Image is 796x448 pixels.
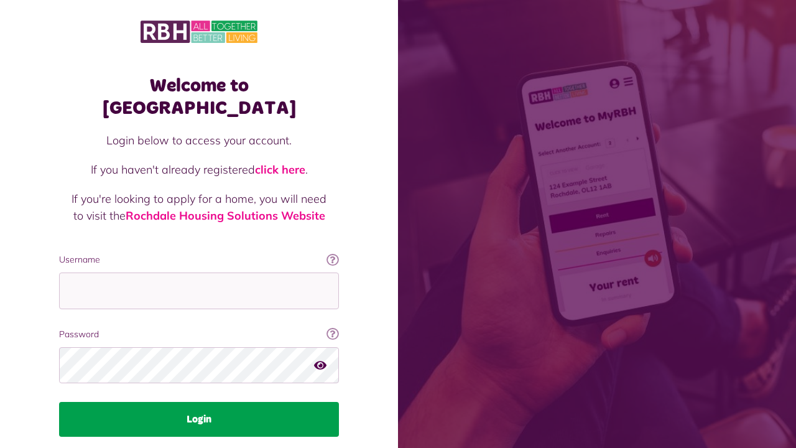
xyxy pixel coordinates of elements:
[72,161,326,178] p: If you haven't already registered .
[59,253,339,266] label: Username
[59,328,339,341] label: Password
[59,402,339,437] button: Login
[126,208,325,223] a: Rochdale Housing Solutions Website
[59,75,339,119] h1: Welcome to [GEOGRAPHIC_DATA]
[255,162,305,177] a: click here
[72,190,326,224] p: If you're looking to apply for a home, you will need to visit the
[141,19,257,45] img: MyRBH
[72,132,326,149] p: Login below to access your account.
